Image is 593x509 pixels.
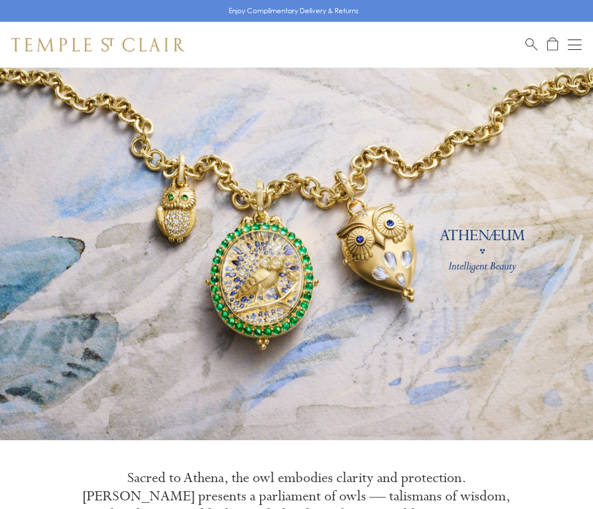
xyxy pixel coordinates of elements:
img: Temple St. Clair [11,38,184,52]
a: Open Shopping Bag [547,37,558,52]
a: Search [525,37,537,52]
p: Enjoy Complimentary Delivery & Returns [229,5,359,17]
button: Open navigation [568,38,582,52]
